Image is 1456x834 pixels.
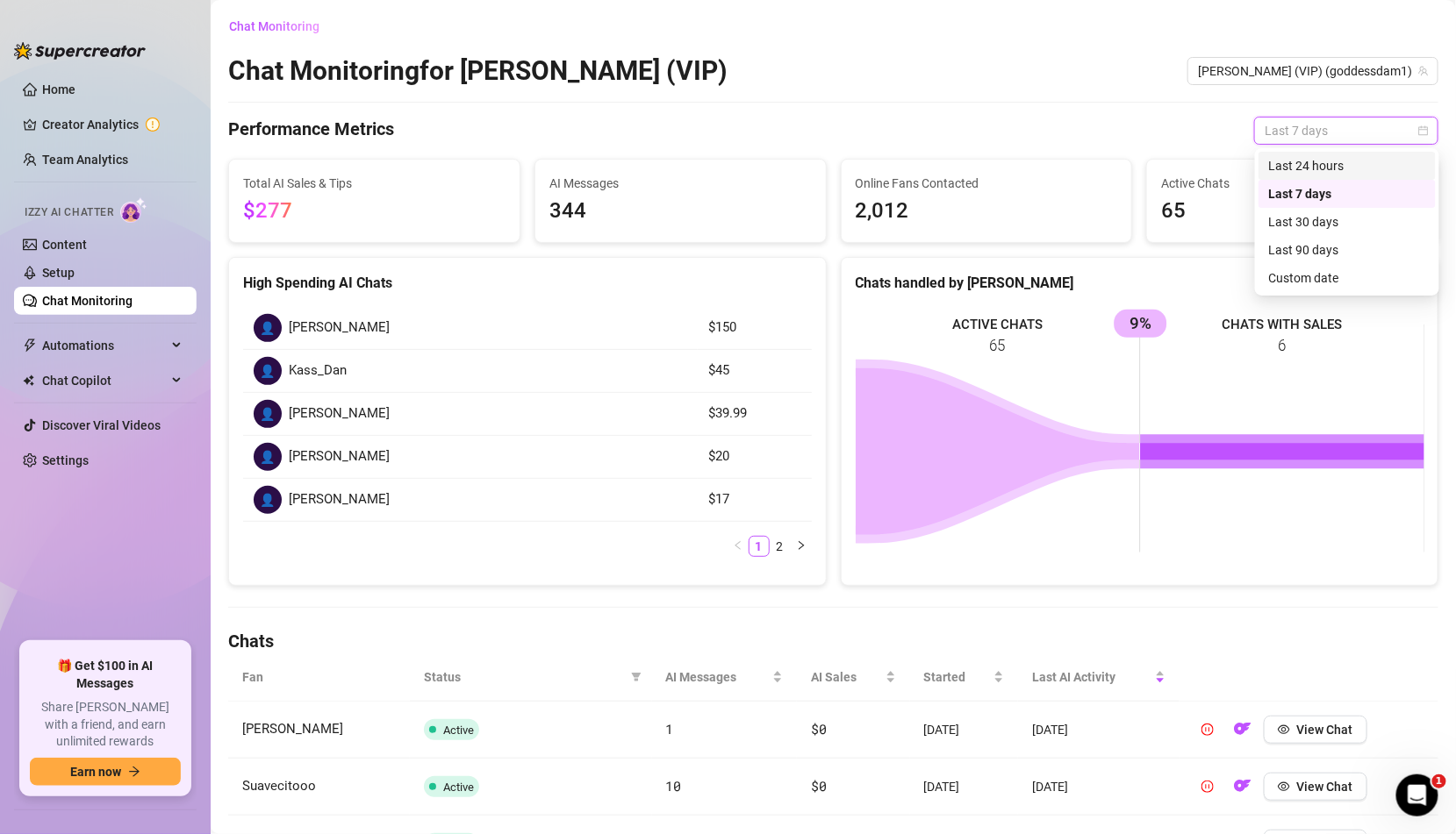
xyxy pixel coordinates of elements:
div: 👤 [254,314,282,342]
button: right [791,536,812,557]
span: Izzy AI Chatter [25,204,113,221]
button: View Chat [1264,716,1367,744]
a: Setup [42,266,75,280]
div: Chats handled by [PERSON_NAME] [856,272,1424,294]
span: View Chat [1297,723,1353,737]
div: Last 30 days [1259,208,1436,236]
td: [DATE] [910,702,1018,759]
h4: Performance Metrics [228,117,394,145]
h4: Chats [228,629,1438,653]
article: $45 [708,360,801,381]
span: pause-circle [1201,724,1214,736]
a: Team Analytics [42,153,128,167]
div: 👤 [254,486,282,514]
div: Custom date [1259,264,1436,292]
a: Content [42,238,87,252]
a: Home [42,82,75,96]
span: filter [631,672,642,682]
li: Previous Page [728,536,749,557]
span: 2,012 [856,195,1118,228]
div: High Spending AI Chats [243,272,812,294]
span: View Chat [1297,780,1353,794]
span: 1 [1432,774,1446,788]
span: thunderbolt [23,339,37,353]
div: Custom date [1269,268,1425,288]
span: eye [1278,724,1290,736]
span: filter [628,664,645,690]
span: 1 [666,720,674,738]
span: Chat Copilot [42,367,167,395]
span: [PERSON_NAME] [289,403,390,424]
span: 🎁 Get $100 in AI Messages [30,658,181,692]
h2: Chat Monitoring for [PERSON_NAME] (VIP) [228,54,728,88]
span: Kass_Dan [289,360,347,381]
iframe: Intercom live chat [1396,774,1438,816]
a: 1 [750,537,769,556]
span: Last 7 days [1265,118,1428,144]
span: 10 [666,777,681,795]
button: left [728,536,749,557]
span: Last AI Activity [1032,667,1151,687]
a: Chat Monitoring [42,294,133,308]
div: 👤 [254,400,282,428]
li: 1 [749,536,770,557]
span: calendar [1418,125,1429,136]
a: OF [1229,783,1257,797]
span: eye [1278,781,1290,793]
div: Last 30 days [1269,212,1425,232]
th: Last AI Activity [1018,653,1180,702]
th: AI Messages [652,653,798,702]
span: $0 [811,720,826,738]
span: AI Messages [666,667,770,687]
a: Discover Viral Videos [42,418,161,432]
span: [PERSON_NAME] [289,446,390,467]
a: 2 [771,537,790,556]
button: OF [1229,773,1257,801]
div: Last 24 hours [1259,152,1436,180]
article: $20 [708,446,801,467]
span: Status [424,667,624,687]
div: 👤 [254,357,282,385]
div: Last 7 days [1259,180,1436,208]
th: AI Sales [797,653,909,702]
span: AI Sales [811,667,881,687]
span: Online Fans Contacted [856,174,1118,193]
li: 2 [770,536,791,557]
a: OF [1229,726,1257,740]
li: Next Page [791,536,812,557]
button: Earn nowarrow-right [30,758,181,786]
button: OF [1229,716,1257,744]
span: 344 [549,195,812,228]
span: 65 [1161,195,1424,228]
article: $150 [708,317,801,339]
article: $39.99 [708,403,801,424]
div: Last 90 days [1259,236,1436,264]
span: Total AI Sales & Tips [243,174,506,193]
span: right [796,540,807,551]
img: logo-BBDzfeDw.svg [14,42,146,60]
span: Maddie (VIP) (goddessdam1) [1198,58,1428,84]
button: View Chat [1264,773,1367,801]
span: Earn now [70,765,121,779]
div: Last 24 hours [1269,156,1425,175]
span: Active [443,724,474,737]
button: Chat Monitoring [228,12,334,40]
span: Automations [42,331,167,360]
a: Settings [42,453,89,467]
td: [DATE] [1018,702,1180,759]
span: Suavecitooo [242,778,316,794]
th: Started [910,653,1018,702]
span: Chat Monitoring [229,19,319,33]
div: 👤 [254,443,282,471]
span: [PERSON_NAME] [289,489,390,510]
a: Creator Analytics exclamation-circle [42,110,183,139]
span: AI Messages [549,174,812,193]
td: [DATE] [910,759,1018,816]
span: $277 [243,198,292,223]
span: pause-circle [1201,781,1214,793]
td: [DATE] [1018,759,1180,816]
div: Last 90 days [1269,240,1425,260]
span: arrow-right [128,766,140,778]
img: Chat Copilot [23,374,34,387]
div: Last 7 days [1269,184,1425,203]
